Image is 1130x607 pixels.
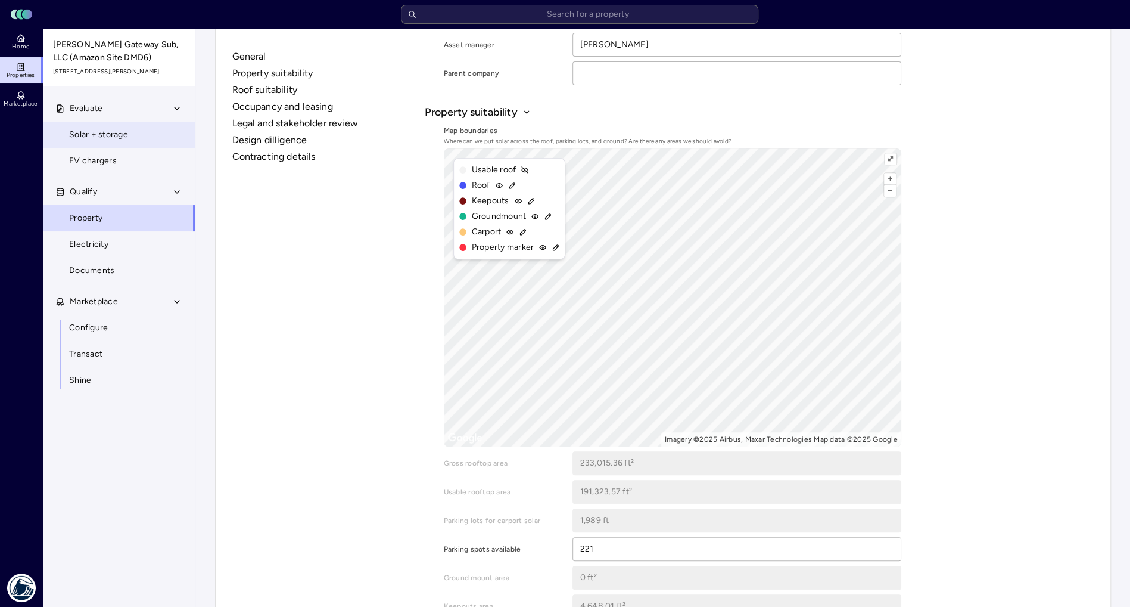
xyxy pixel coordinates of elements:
[232,116,420,131] button: Legal and stakeholder review
[444,572,563,584] label: Ground mount area
[665,435,898,444] li: Imagery ©2025 Airbus, Maxar Technologies Map data ©2025 Google
[884,185,895,196] button: –
[43,95,196,122] button: Evaluate
[444,486,563,498] label: Usable rooftop area
[232,83,420,97] button: Roof suitability
[232,150,420,164] button: Contracting details
[43,341,195,367] a: Transact
[43,258,195,284] a: Documents
[43,315,195,341] a: Configure
[69,212,102,225] span: Property
[472,225,502,239] span: Carport
[7,574,36,602] img: PGIM
[43,122,195,148] a: Solar + storage
[43,231,195,258] a: Electricity
[69,264,114,277] span: Documents
[69,321,108,335] span: Configure
[4,100,37,107] span: Marketplace
[70,185,97,199] span: Qualify
[43,179,196,205] button: Qualify
[7,72,35,79] span: Properties
[444,39,563,51] label: Asset manager
[425,104,518,120] span: Property suitability
[43,289,196,315] button: Marketplace
[425,104,901,120] button: Property suitability
[70,102,102,115] span: Evaluate
[444,137,901,146] span: Where can we put solar across the roof, parking lots, and ground? Are there any areas we should a...
[444,125,901,137] label: Map boundaries
[444,457,563,469] label: Gross rooftop area
[43,205,195,231] a: Property
[53,38,186,64] span: [PERSON_NAME] Gateway Sub, LLC (Amazon Site DMD6)
[472,210,527,223] span: Groundmount
[12,43,29,50] span: Home
[232,100,420,114] button: Occupancy and leasing
[69,128,128,141] span: Solar + storage
[69,348,102,361] span: Transact
[401,5,758,24] input: Search for a property
[444,67,563,79] label: Parent company
[232,49,420,64] button: General
[69,238,108,251] span: Electricity
[43,148,195,174] a: EV chargers
[472,241,534,254] span: Property marker
[53,67,186,76] span: [STREET_ADDRESS][PERSON_NAME]
[232,66,420,80] button: Property suitability
[885,153,896,165] button: ⤢
[232,133,420,147] button: Design dilligence
[69,374,91,387] span: Shine
[472,194,509,208] span: Keepouts
[70,295,118,308] span: Marketplace
[884,173,895,184] button: +
[472,163,516,176] span: Usable roof
[444,543,563,555] label: Parking spots available
[69,154,117,168] span: EV chargers
[444,515,563,527] label: Parking lots for carport solar
[472,179,490,192] span: Roof
[43,367,195,394] a: Shine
